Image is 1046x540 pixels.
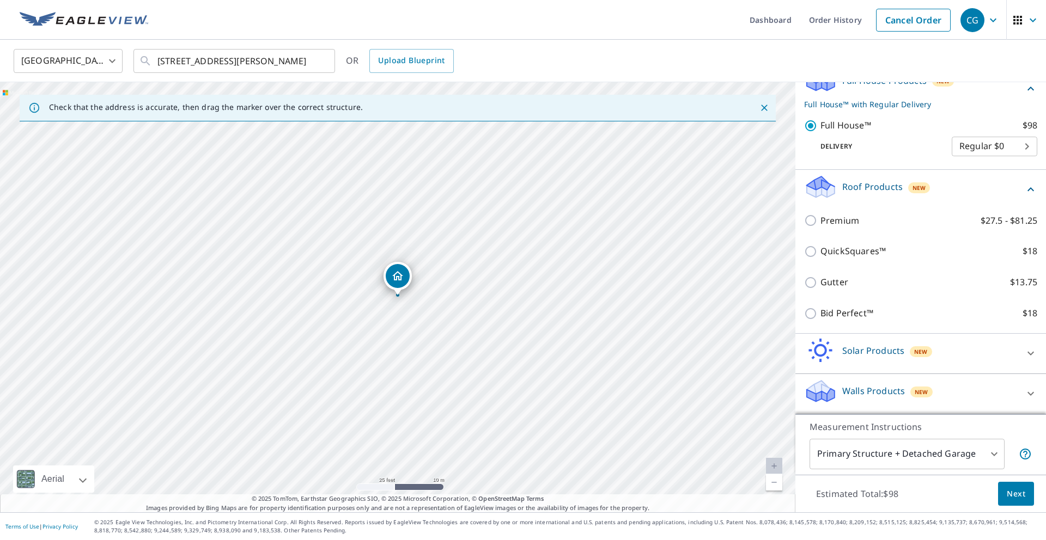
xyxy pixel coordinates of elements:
p: Full House™ with Regular Delivery [804,99,1024,110]
p: $27.5 - $81.25 [981,214,1037,228]
div: Primary Structure + Detached Garage [810,439,1005,469]
div: Dropped pin, building 1, Residential property, 21 Bradford Dr Windsor, CT 06095 [384,262,412,296]
div: Regular $0 [952,131,1037,162]
a: Cancel Order [876,9,951,32]
p: Gutter [820,275,848,289]
span: Your report will include the primary structure and a detached garage if one exists. [1019,447,1032,461]
p: Premium [820,214,859,228]
div: Full House ProductsNewFull House™ with Regular Delivery [804,67,1037,110]
span: New [914,347,928,356]
p: Delivery [804,142,952,151]
p: Walls Products [842,384,905,397]
p: QuickSquares™ [820,244,886,258]
div: Walls ProductsNew [804,378,1037,409]
span: New [913,183,926,192]
p: $18 [1023,306,1037,320]
p: Solar Products [842,344,904,357]
img: EV Logo [20,12,148,28]
span: Next [1007,487,1025,501]
a: Upload Blueprint [369,49,453,73]
div: Solar ProductsNew [804,338,1037,369]
p: | [5,523,78,530]
p: Check that the address is accurate, then drag the marker over the correct structure. [49,102,363,112]
button: Next [998,482,1034,506]
a: OpenStreetMap [478,494,524,502]
p: $13.75 [1010,275,1037,289]
p: © 2025 Eagle View Technologies, Inc. and Pictometry International Corp. All Rights Reserved. Repo... [94,518,1041,535]
p: Measurement Instructions [810,420,1032,433]
input: Search by address or latitude-longitude [157,46,313,76]
div: Aerial [13,465,94,493]
p: $98 [1023,119,1037,132]
p: Bid Perfect™ [820,306,873,320]
button: Close [757,101,771,115]
div: [GEOGRAPHIC_DATA] [14,46,123,76]
div: Roof ProductsNew [804,174,1037,205]
span: Upload Blueprint [378,54,445,67]
p: $18 [1023,244,1037,258]
a: Current Level 20, Zoom Out [766,474,782,490]
a: Privacy Policy [42,523,78,530]
a: Terms of Use [5,523,39,530]
p: Full House™ [820,119,871,132]
a: Current Level 20, Zoom In Disabled [766,458,782,474]
a: Terms [526,494,544,502]
p: Estimated Total: $98 [807,482,907,506]
span: New [915,388,928,396]
p: Roof Products [842,180,903,193]
div: CG [960,8,984,32]
div: Aerial [38,465,68,493]
div: OR [346,49,454,73]
span: © 2025 TomTom, Earthstar Geographics SIO, © 2025 Microsoft Corporation, © [252,494,544,504]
